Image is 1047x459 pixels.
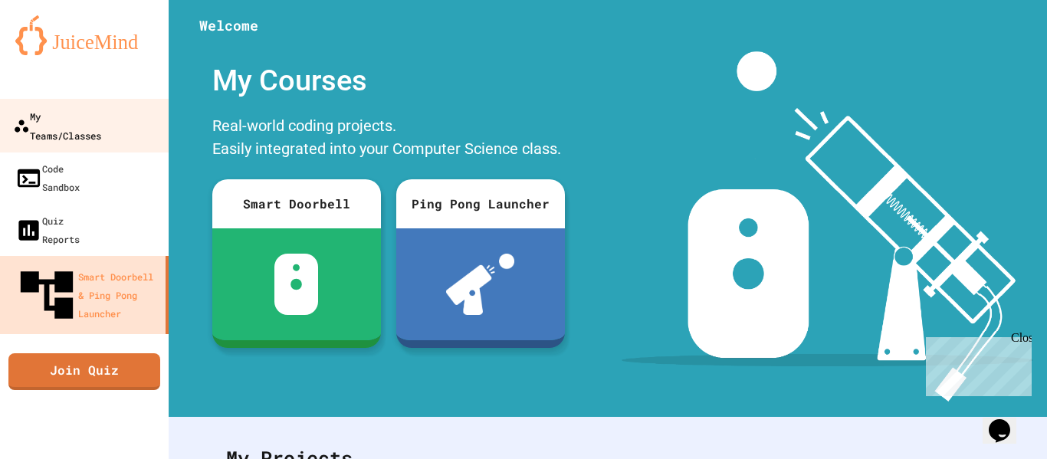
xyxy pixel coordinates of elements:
iframe: chat widget [983,398,1032,444]
div: Real-world coding projects. Easily integrated into your Computer Science class. [205,110,573,168]
img: ppl-with-ball.png [446,254,514,315]
div: Smart Doorbell & Ping Pong Launcher [15,264,159,326]
div: Code Sandbox [15,159,80,196]
img: logo-orange.svg [15,15,153,55]
div: My Teams/Classes [13,107,101,144]
img: sdb-white.svg [274,254,318,315]
iframe: chat widget [920,331,1032,396]
div: Ping Pong Launcher [396,179,565,228]
div: Quiz Reports [15,211,80,248]
div: Chat with us now!Close [6,6,106,97]
div: My Courses [205,51,573,110]
img: banner-image-my-projects.png [622,51,1032,402]
div: Smart Doorbell [212,179,381,228]
a: Join Quiz [8,353,160,390]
